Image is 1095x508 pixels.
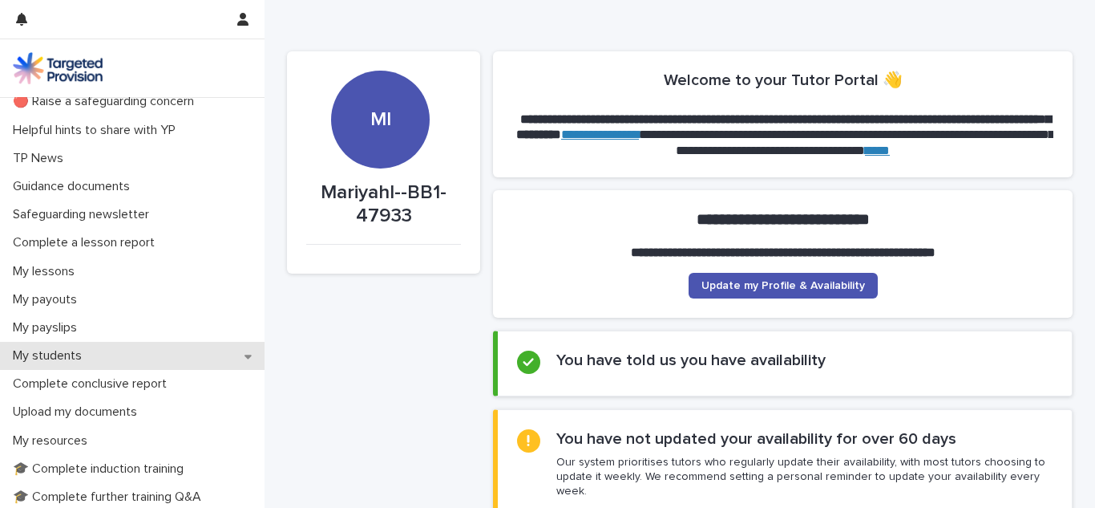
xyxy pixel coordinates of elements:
span: Update my Profile & Availability [701,280,865,291]
p: Complete a lesson report [6,235,168,250]
p: Our system prioritises tutors who regularly update their availability, with most tutors choosing ... [556,455,1053,499]
img: M5nRWzHhSzIhMunXDL62 [13,52,103,84]
p: Guidance documents [6,179,143,194]
p: My payslips [6,320,90,335]
a: Update my Profile & Availability [689,273,878,299]
p: 🎓 Complete induction training [6,461,196,477]
p: 🔴 Raise a safeguarding concern [6,94,207,109]
p: TP News [6,151,76,166]
p: Complete conclusive report [6,376,180,392]
h2: You have not updated your availability for over 60 days [556,429,956,449]
p: MariyahI--BB1-47933 [306,181,461,228]
h2: Welcome to your Tutor Portal 👋 [664,71,903,90]
div: MI [331,10,429,132]
h2: You have told us you have availability [556,351,826,370]
p: Safeguarding newsletter [6,207,162,222]
p: My resources [6,433,100,449]
p: My students [6,348,95,364]
p: My lessons [6,264,87,279]
p: 🎓 Complete further training Q&A [6,490,214,505]
p: My payouts [6,292,90,307]
p: Helpful hints to share with YP [6,123,188,138]
p: Upload my documents [6,404,150,420]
